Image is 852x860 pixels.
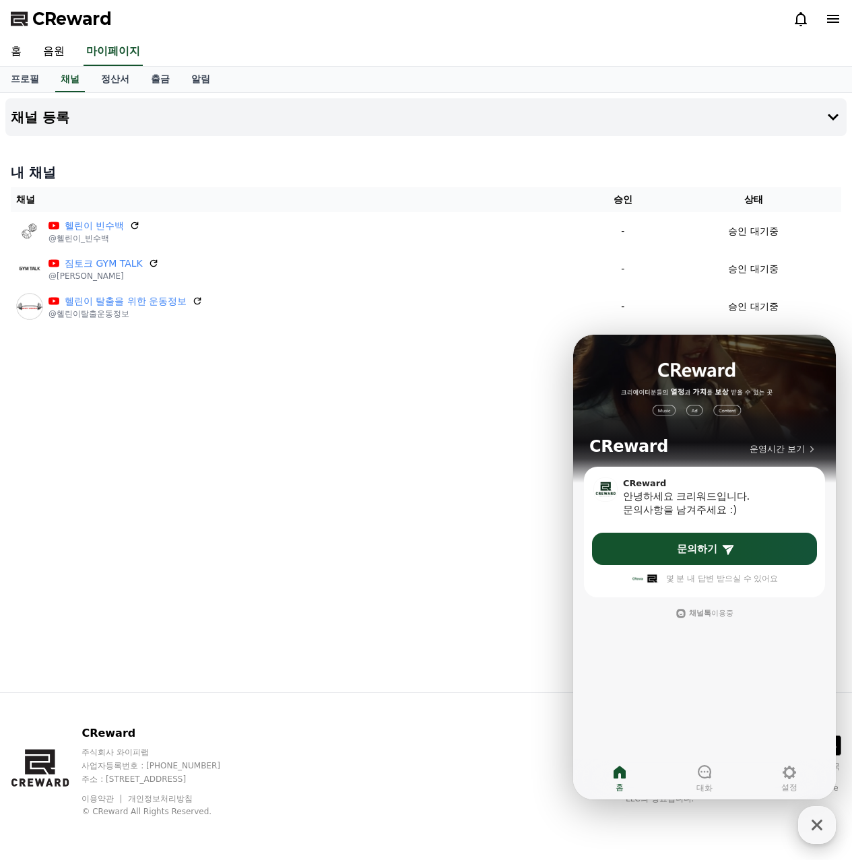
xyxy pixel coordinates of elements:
a: 알림 [181,67,221,92]
p: @헬린이_빈수백 [48,233,140,244]
a: 출금 [140,67,181,92]
span: CReward [32,8,112,30]
th: 승인 [580,187,665,212]
p: - [585,262,660,276]
p: 주식회사 와이피랩 [81,747,246,758]
iframe: Channel chat [573,335,836,799]
a: 정산서 [90,67,140,92]
a: 개인정보처리방침 [128,794,193,803]
th: 상태 [665,187,841,212]
p: @[PERSON_NAME] [48,271,159,282]
button: 채널 등록 [5,98,847,136]
th: 채널 [11,187,580,212]
a: 이용약관 [81,794,124,803]
a: 마이페이지 [84,38,143,66]
p: 주소 : [STREET_ADDRESS] [81,774,246,785]
p: © CReward All Rights Reserved. [81,806,246,817]
p: 승인 대기중 [728,224,778,238]
img: 짐토크 GYM TALK [16,255,43,282]
p: - [585,224,660,238]
a: 헬린이 탈출을 위한 운동정보 [65,294,187,308]
img: 헬린이 빈수백 [16,218,43,244]
a: 음원 [32,38,75,66]
a: 채널 [55,67,85,92]
p: - [585,300,660,314]
h4: 내 채널 [11,163,841,182]
p: 사업자등록번호 : [PHONE_NUMBER] [81,760,246,771]
p: 승인 대기중 [728,262,778,276]
a: 헬린이 빈수백 [65,219,124,233]
img: 헬린이 탈출을 위한 운동정보 [16,293,43,320]
h4: 채널 등록 [11,110,69,125]
a: 짐토크 GYM TALK [65,257,143,271]
a: CReward [11,8,112,30]
p: 승인 대기중 [728,300,778,314]
p: CReward [81,725,246,741]
p: @헬린이탈출운동정보 [48,308,203,319]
